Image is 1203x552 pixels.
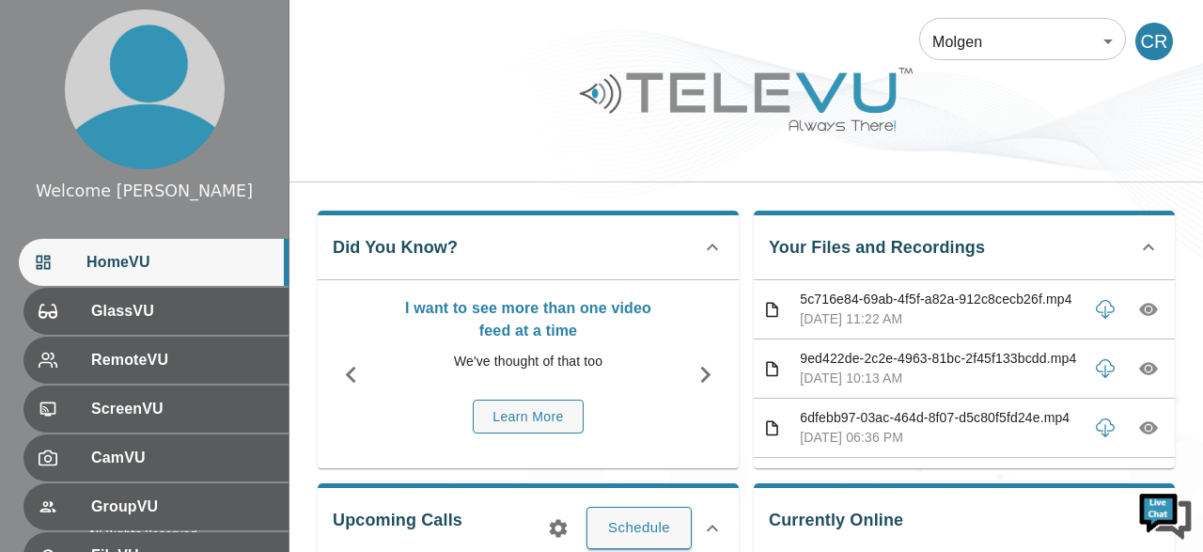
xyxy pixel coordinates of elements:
[919,15,1126,68] div: Molgen
[473,400,584,434] button: Learn More
[91,300,273,323] span: GlassVU
[577,60,915,138] img: Logo
[23,386,289,433] div: ScreenVU
[800,290,1079,309] p: 5c716e84-69ab-4f5f-a82a-912c8cecb26f.mp4
[23,483,289,530] div: GroupVU
[800,309,1079,329] p: [DATE] 11:22 AM
[586,507,692,548] button: Schedule
[91,447,273,469] span: CamVU
[394,297,663,342] p: I want to see more than one video feed at a time
[23,288,289,335] div: GlassVU
[800,428,1079,448] p: [DATE] 06:36 PM
[86,251,273,274] span: HomeVU
[91,398,273,420] span: ScreenVU
[394,352,663,371] p: We've thought of that too
[91,349,273,371] span: RemoteVU
[65,9,225,169] img: profile.png
[800,369,1079,388] p: [DATE] 10:13 AM
[1135,23,1173,60] div: CR
[800,349,1079,369] p: 9ed422de-2c2e-4963-81bc-2f45f133bcdd.mp4
[800,467,1079,487] p: f9396c73-f066-4aec-8284-796bee157ebf.png
[91,496,273,518] span: GroupVU
[19,239,289,286] div: HomeVU
[23,337,289,384] div: RemoteVU
[1137,486,1194,543] img: Chat Widget
[36,179,253,203] div: Welcome [PERSON_NAME]
[23,434,289,481] div: CamVU
[800,408,1079,428] p: 6dfebb97-03ac-464d-8f07-d5c80f5fd24e.mp4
